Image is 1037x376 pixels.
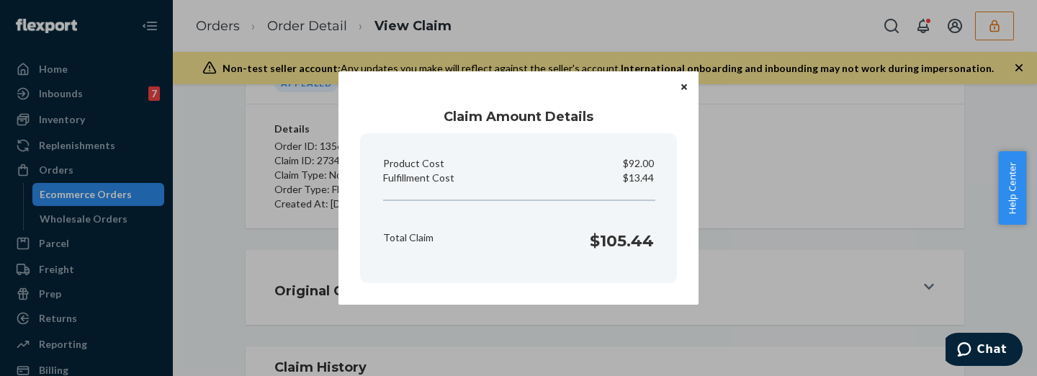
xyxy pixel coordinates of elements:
[623,156,654,171] p: $92.00
[623,171,654,185] p: $13.44
[677,79,691,94] button: Close
[32,10,61,23] span: Chat
[383,171,454,185] p: Fulfillment Cost
[383,230,434,245] p: Total Claim
[590,230,654,253] h1: $105.44
[360,107,677,126] h1: Claim Amount Details
[383,156,444,171] p: Product Cost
